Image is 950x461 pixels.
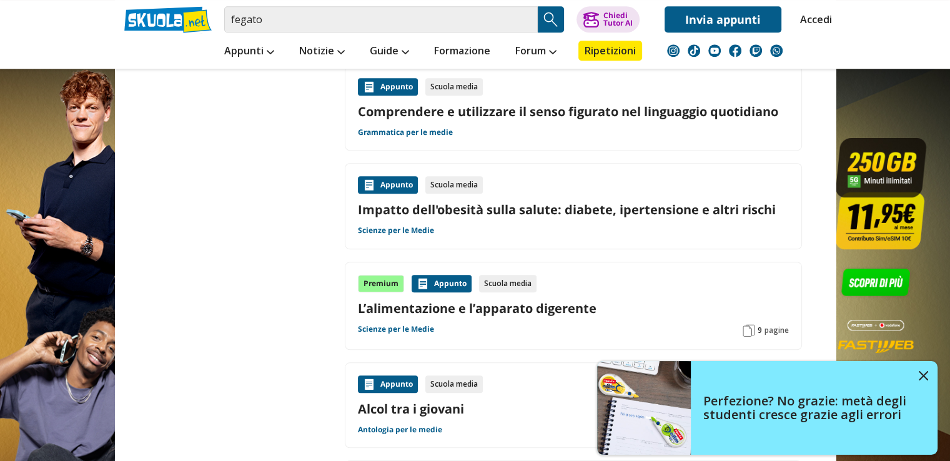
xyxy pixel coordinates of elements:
[479,275,537,292] div: Scuola media
[425,176,483,194] div: Scuola media
[224,6,538,32] input: Cerca appunti, riassunti o versioni
[425,375,483,393] div: Scuola media
[919,371,928,380] img: close
[538,6,564,32] button: Search Button
[688,44,700,57] img: tiktok
[412,275,472,292] div: Appunto
[667,44,680,57] img: instagram
[358,176,418,194] div: Appunto
[363,378,375,390] img: Appunti contenuto
[358,103,789,120] a: Comprendere e utilizzare il senso figurato nel linguaggio quotidiano
[703,394,909,422] h4: Perfezione? No grazie: metà degli studenti cresce grazie agli errori
[758,325,762,335] span: 9
[431,41,493,63] a: Formazione
[597,361,938,455] a: Perfezione? No grazie: metà degli studenti cresce grazie agli errori
[750,44,762,57] img: twitch
[800,6,826,32] a: Accedi
[358,275,404,292] div: Premium
[665,6,781,32] a: Invia appunti
[417,277,429,290] img: Appunti contenuto
[729,44,741,57] img: facebook
[363,81,375,93] img: Appunti contenuto
[221,41,277,63] a: Appunti
[576,6,640,32] button: ChiediTutor AI
[542,10,560,29] img: Cerca appunti, riassunti o versioni
[367,41,412,63] a: Guide
[512,41,560,63] a: Forum
[358,78,418,96] div: Appunto
[358,127,453,137] a: Grammatica per le medie
[603,12,632,27] div: Chiedi Tutor AI
[708,44,721,57] img: youtube
[358,324,434,334] a: Scienze per le Medie
[296,41,348,63] a: Notizie
[358,425,442,435] a: Antologia per le medie
[578,41,642,61] a: Ripetizioni
[425,78,483,96] div: Scuola media
[358,375,418,393] div: Appunto
[358,400,789,417] a: Alcol tra i giovani
[358,201,789,218] a: Impatto dell'obesità sulla salute: diabete, ipertensione e altri rischi
[764,325,789,335] span: pagine
[358,300,789,317] a: L’alimentazione e l’apparato digerente
[743,324,755,337] img: Pagine
[358,226,434,235] a: Scienze per le Medie
[770,44,783,57] img: WhatsApp
[363,179,375,191] img: Appunti contenuto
